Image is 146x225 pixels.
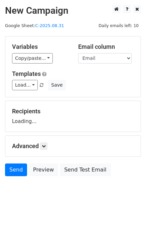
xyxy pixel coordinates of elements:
[29,163,58,176] a: Preview
[12,142,134,150] h5: Advanced
[12,70,41,77] a: Templates
[78,43,134,50] h5: Email column
[5,23,64,28] small: Google Sheet:
[96,23,141,28] a: Daily emails left: 10
[35,23,64,28] a: C-2025.08.31
[12,80,38,90] a: Load...
[5,163,27,176] a: Send
[12,53,53,64] a: Copy/paste...
[12,43,68,50] h5: Variables
[48,80,65,90] button: Save
[96,22,141,29] span: Daily emails left: 10
[5,5,141,16] h2: New Campaign
[12,108,134,125] div: Loading...
[60,163,111,176] a: Send Test Email
[12,108,134,115] h5: Recipients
